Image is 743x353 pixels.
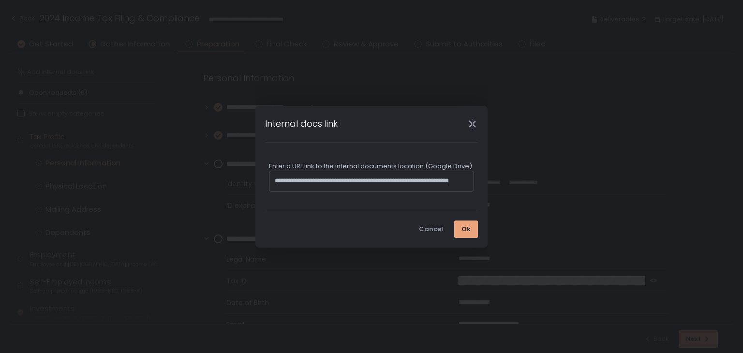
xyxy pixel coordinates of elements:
div: Cancel [419,225,443,234]
div: Enter a URL link to the internal documents location (Google Drive) [269,162,474,171]
div: Close [457,118,488,130]
div: Ok [461,225,471,234]
button: Ok [454,221,478,238]
button: Cancel [412,221,450,238]
h1: Internal docs link [265,117,338,130]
